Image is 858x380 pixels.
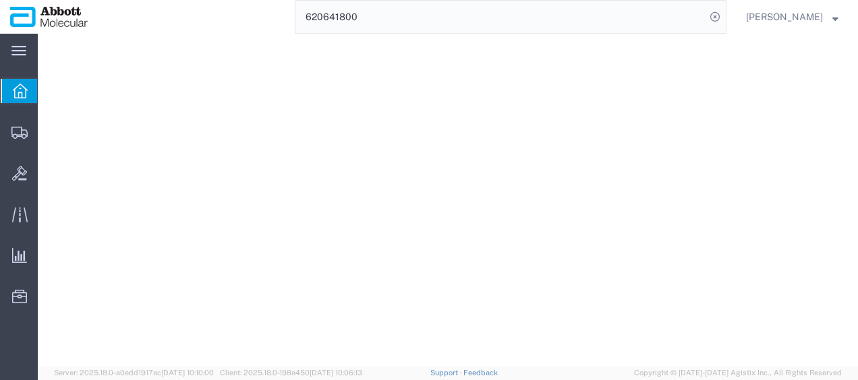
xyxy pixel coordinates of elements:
span: Server: 2025.18.0-a0edd1917ac [54,369,214,377]
iframe: FS Legacy Container [38,34,858,366]
a: Feedback [463,369,498,377]
span: Client: 2025.18.0-198a450 [220,369,362,377]
button: [PERSON_NAME] [745,9,839,25]
img: logo [9,7,88,27]
input: Search for shipment number, reference number [295,1,706,33]
span: [DATE] 10:06:13 [310,369,362,377]
span: Copyright © [DATE]-[DATE] Agistix Inc., All Rights Reserved [634,367,842,379]
a: Support [430,369,464,377]
span: [DATE] 10:10:00 [161,369,214,377]
span: Raza Khan [746,9,823,24]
